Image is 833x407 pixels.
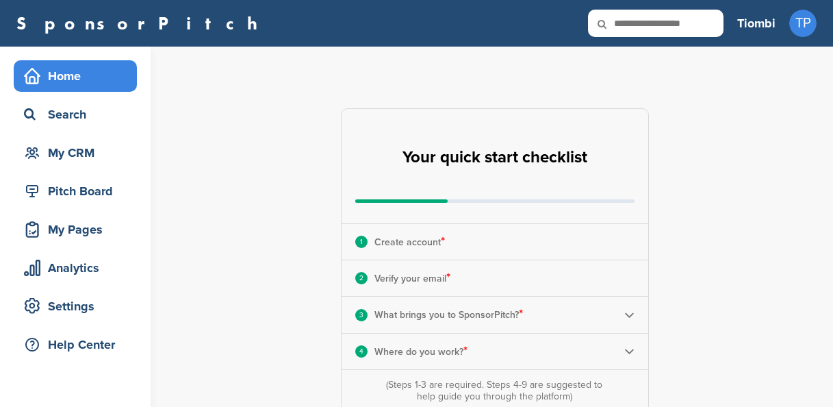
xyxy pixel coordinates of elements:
[21,64,137,88] div: Home
[355,309,368,321] div: 3
[14,137,137,169] a: My CRM
[14,252,137,284] a: Analytics
[374,233,445,251] p: Create account
[21,179,137,203] div: Pitch Board
[21,102,137,127] div: Search
[374,269,450,287] p: Verify your email
[21,332,137,357] div: Help Center
[624,346,635,356] img: Checklist arrow 2
[624,310,635,320] img: Checklist arrow 2
[21,256,137,280] div: Analytics
[14,291,137,322] a: Settings
[789,10,817,37] span: TP
[14,214,137,245] a: My Pages
[21,294,137,319] div: Settings
[21,217,137,242] div: My Pages
[14,329,137,360] a: Help Center
[737,8,776,38] a: Tiombi
[355,345,368,358] div: 4
[737,14,776,33] h3: Tiombi
[374,306,523,323] p: What brings you to SponsorPitch?
[14,60,137,92] a: Home
[21,140,137,165] div: My CRM
[16,14,266,32] a: SponsorPitch
[14,175,137,207] a: Pitch Board
[355,236,368,248] div: 1
[374,343,467,360] p: Where do you work?
[14,99,137,130] a: Search
[383,379,606,402] div: (Steps 1-3 are required. Steps 4-9 are suggested to help guide you through the platform)
[355,272,368,284] div: 2
[402,143,587,173] h2: Your quick start checklist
